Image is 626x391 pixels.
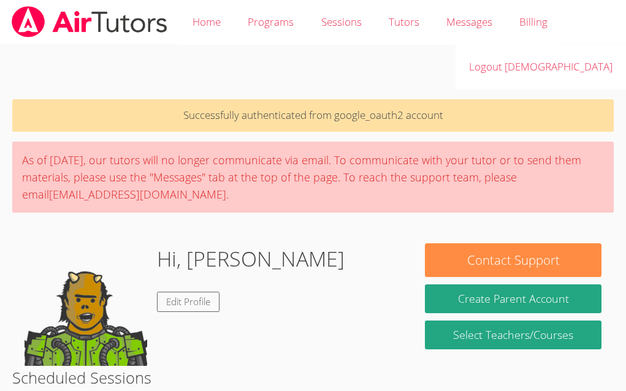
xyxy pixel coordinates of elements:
[425,321,601,349] a: Select Teachers/Courses
[12,366,613,389] h2: Scheduled Sessions
[425,284,601,313] button: Create Parent Account
[456,45,626,89] a: Logout [DEMOGRAPHIC_DATA]
[10,6,169,37] img: airtutors_banner-c4298cdbf04f3fff15de1276eac7730deb9818008684d7c2e4769d2f7ddbe033.png
[446,15,492,29] span: Messages
[425,243,601,277] button: Contact Support
[12,142,613,213] div: As of [DATE], our tutors will no longer communicate via email. To communicate with your tutor or ...
[157,243,345,275] h1: Hi, [PERSON_NAME]
[12,99,613,132] p: Successfully authenticated from google_oauth2 account
[157,292,219,312] a: Edit Profile
[25,243,147,366] img: default.png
